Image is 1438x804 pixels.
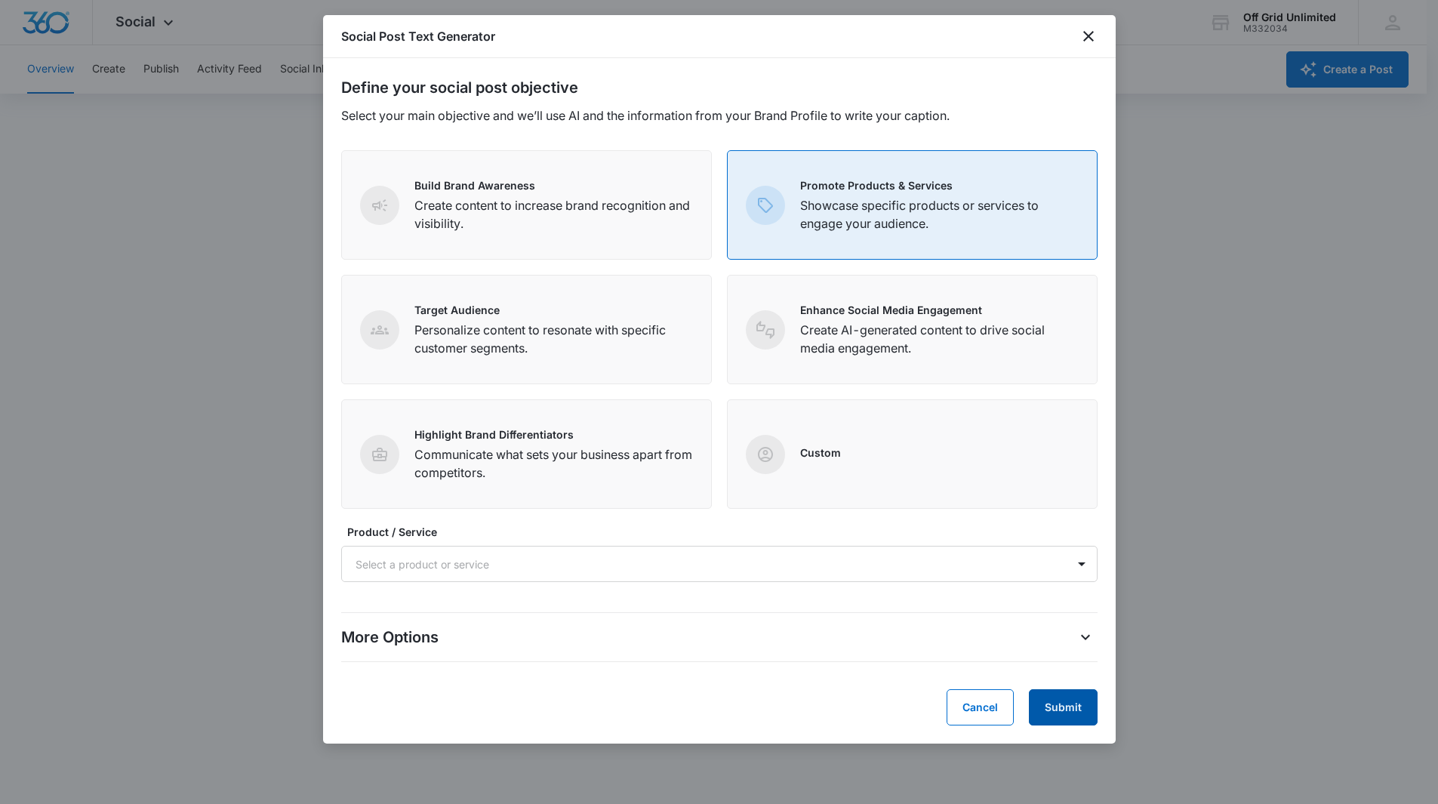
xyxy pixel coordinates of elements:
[800,196,1079,233] p: Showcase specific products or services to engage your audience.
[1073,625,1098,649] button: More Options
[800,177,1079,193] p: Promote Products & Services
[341,626,439,648] p: More Options
[347,524,1104,540] label: Product / Service
[414,445,693,482] p: Communicate what sets your business apart from competitors.
[341,76,1098,99] h2: Define your social post objective
[1079,27,1098,45] button: close
[414,427,693,442] p: Highlight Brand Differentiators
[947,689,1014,725] button: Cancel
[341,106,1098,125] p: Select your main objective and we’ll use AI and the information from your Brand Profile to write ...
[800,445,841,461] p: Custom
[414,196,693,233] p: Create content to increase brand recognition and visibility.
[414,177,693,193] p: Build Brand Awareness
[800,321,1079,357] p: Create AI-generated content to drive social media engagement.
[1029,689,1098,725] button: Submit
[800,302,1079,318] p: Enhance Social Media Engagement
[414,321,693,357] p: Personalize content to resonate with specific customer segments.
[341,27,495,45] h1: Social Post Text Generator
[414,302,693,318] p: Target Audience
